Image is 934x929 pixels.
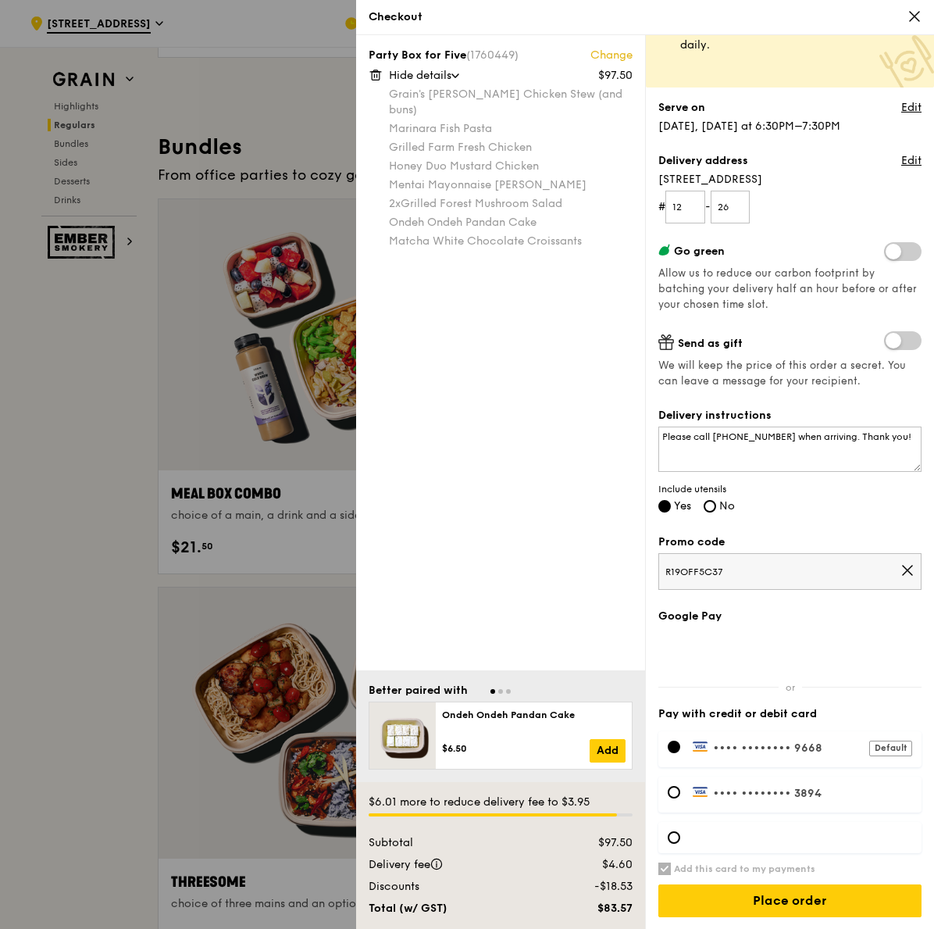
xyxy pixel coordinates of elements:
span: Yes [674,499,691,513]
span: 2x [389,197,401,210]
h6: Add this card to my payments [674,863,815,875]
form: # - [658,191,922,223]
div: -$18.53 [547,879,642,895]
span: Send as gift [678,337,743,350]
div: Subtotal [359,835,547,851]
a: Edit [901,100,922,116]
label: Serve on [658,100,705,116]
div: Better paired with [369,683,468,699]
input: Yes [658,500,671,513]
img: Payment by Visa [693,786,709,797]
div: Delivery fee [359,857,547,873]
img: Meal donation [879,35,934,91]
div: $6.50 [442,742,590,755]
label: Promo code [658,534,922,550]
input: Unit [711,191,750,223]
span: We will keep the price of this order a secret. You can leave a message for your recipient. [658,358,922,389]
div: $4.60 [547,857,642,873]
div: Ondeh Ondeh Pandan Cake [389,215,633,230]
div: Grain's [PERSON_NAME] Chicken Stew (and buns) [389,87,633,118]
div: Checkout [369,9,922,25]
label: Delivery address [658,153,748,169]
div: $83.57 [547,901,642,916]
span: R19OFF5C37 [665,566,900,578]
div: Total (w/ GST) [359,901,547,916]
div: Marinara Fish Pasta [389,121,633,137]
span: No [719,499,735,513]
span: Hide details [389,69,451,82]
span: Allow us to reduce our carbon footprint by batching your delivery half an hour before or after yo... [658,267,917,311]
span: (1760449) [466,48,519,62]
label: •••• 3894 [693,786,912,800]
div: $97.50 [598,68,633,84]
span: Go to slide 1 [490,689,495,694]
iframe: Secure payment button frame [658,634,922,668]
input: Place order [658,884,922,917]
div: Grilled Forest Mushroom Salad [389,196,633,212]
label: Google Pay [658,609,922,624]
a: Edit [901,153,922,169]
div: Discounts [359,879,547,895]
div: $6.01 more to reduce delivery fee to $3.95 [369,795,633,810]
span: •••• •••• [713,787,766,800]
img: Payment by Visa [693,741,709,752]
a: Change [590,48,633,63]
label: Pay with credit or debit card [658,706,922,722]
label: Delivery instructions [658,408,922,423]
div: Matcha White Chocolate Croissants [389,234,633,249]
div: Mentai Mayonnaise [PERSON_NAME] [389,177,633,193]
div: $97.50 [547,835,642,851]
div: Party Box for Five [369,48,633,63]
input: Add this card to my payments [658,863,671,875]
div: Grilled Farm Fresh Chicken [389,140,633,155]
div: Default [869,741,912,756]
span: [DATE], [DATE] at 6:30PM–7:30PM [658,120,840,133]
input: Floor [665,191,705,223]
span: Go green [674,245,725,258]
span: Go to slide 2 [498,689,503,694]
div: Honey Duo Mustard Chicken [389,159,633,174]
label: •••• 9668 [693,741,912,755]
iframe: Secure card payment input frame [693,831,912,844]
span: Include utensils [658,483,922,495]
div: Ondeh Ondeh Pandan Cake [442,709,626,721]
input: No [704,500,716,513]
a: Add [590,739,626,763]
span: [STREET_ADDRESS] [658,172,922,188]
span: Go to slide 3 [506,689,511,694]
span: •••• •••• [713,741,766,755]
